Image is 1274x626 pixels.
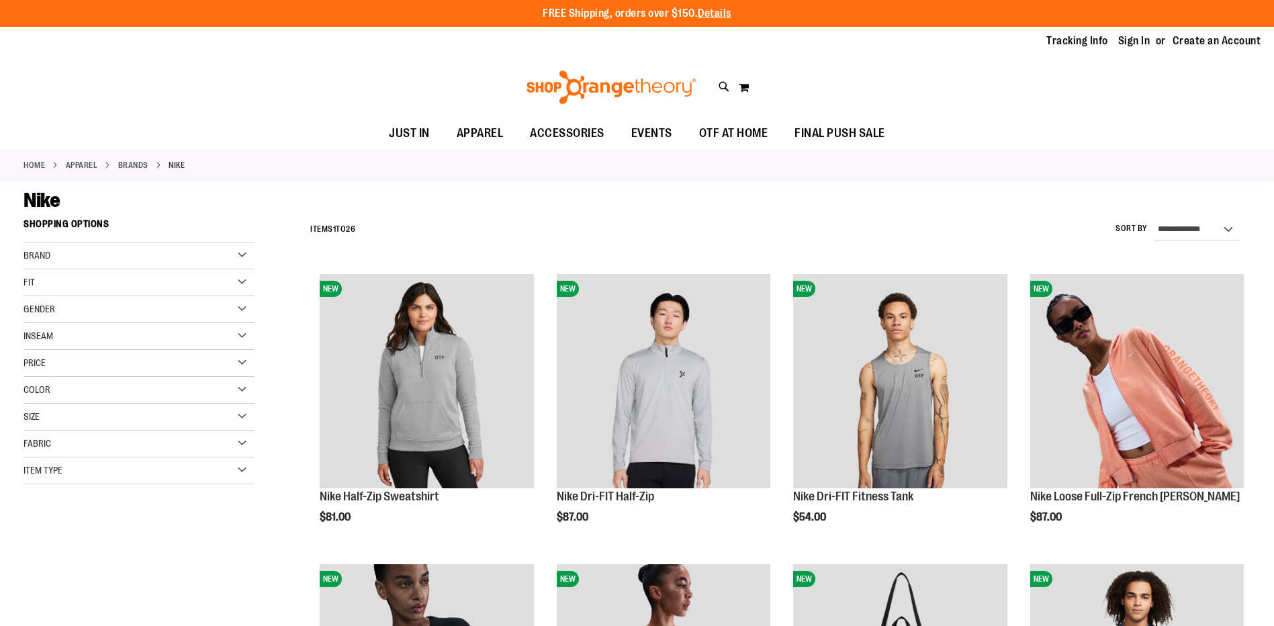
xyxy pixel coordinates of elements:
[525,71,698,104] img: Shop Orangetheory
[1030,281,1052,297] span: NEW
[320,490,439,503] a: Nike Half-Zip Sweatshirt
[1046,34,1108,48] a: Tracking Info
[793,274,1007,490] a: Nike Dri-FIT Fitness TankNEW
[24,438,51,449] span: Fabric
[118,159,148,171] a: BRANDS
[557,274,770,488] img: Nike Dri-FIT Half-Zip
[375,118,443,149] a: JUST IN
[320,571,342,587] span: NEW
[320,511,353,523] span: $81.00
[794,118,885,148] span: FINAL PUSH SALE
[1030,274,1244,490] a: Nike Loose Full-Zip French Terry HoodieNEW
[557,511,590,523] span: $87.00
[320,274,533,490] a: Nike Half-Zip SweatshirtNEW
[1030,571,1052,587] span: NEW
[24,212,255,242] strong: Shopping Options
[24,159,45,171] a: Home
[346,224,355,234] span: 26
[793,571,815,587] span: NEW
[550,267,777,557] div: product
[443,118,517,148] a: APPAREL
[793,281,815,297] span: NEW
[1023,267,1250,557] div: product
[24,384,50,395] span: Color
[543,6,731,21] p: FREE Shipping, orders over $150.
[389,118,430,148] span: JUST IN
[1118,34,1150,48] a: Sign In
[698,7,731,19] a: Details
[24,304,55,314] span: Gender
[24,330,53,341] span: Inseam
[786,267,1013,557] div: product
[1173,34,1261,48] a: Create an Account
[618,118,686,149] a: EVENTS
[310,219,355,240] h2: Items to
[24,250,50,261] span: Brand
[1030,490,1240,503] a: Nike Loose Full-Zip French [PERSON_NAME]
[313,267,540,557] div: product
[333,224,336,234] span: 1
[686,118,782,149] a: OTF AT HOME
[66,159,98,171] a: APPAREL
[699,118,768,148] span: OTF AT HOME
[320,281,342,297] span: NEW
[24,357,46,368] span: Price
[557,281,579,297] span: NEW
[516,118,618,149] a: ACCESSORIES
[793,511,828,523] span: $54.00
[557,490,654,503] a: Nike Dri-FIT Half-Zip
[320,274,533,488] img: Nike Half-Zip Sweatshirt
[169,159,185,171] strong: Nike
[1116,223,1148,234] label: Sort By
[24,189,60,212] span: Nike
[457,118,504,148] span: APPAREL
[24,465,62,476] span: Item Type
[631,118,672,148] span: EVENTS
[781,118,899,149] a: FINAL PUSH SALE
[1030,511,1064,523] span: $87.00
[557,274,770,490] a: Nike Dri-FIT Half-ZipNEW
[1030,274,1244,488] img: Nike Loose Full-Zip French Terry Hoodie
[24,411,40,422] span: Size
[793,274,1007,488] img: Nike Dri-FIT Fitness Tank
[24,277,35,287] span: Fit
[557,571,579,587] span: NEW
[793,490,913,503] a: Nike Dri-FIT Fitness Tank
[530,118,604,148] span: ACCESSORIES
